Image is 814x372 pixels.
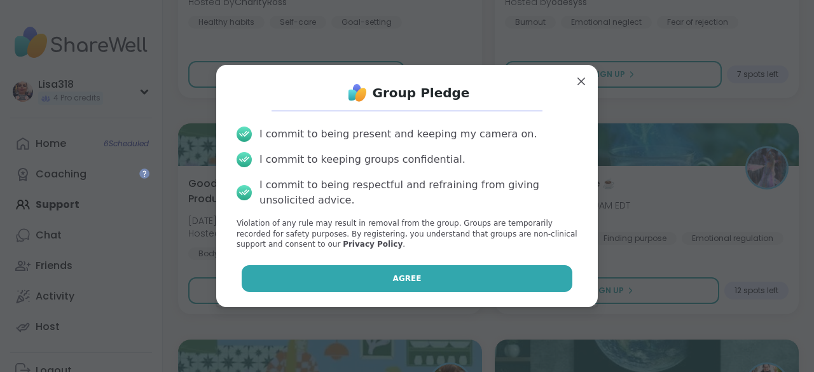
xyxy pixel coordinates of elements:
div: I commit to keeping groups confidential. [259,152,466,167]
div: I commit to being present and keeping my camera on. [259,127,537,142]
iframe: Spotlight [139,169,149,179]
a: Privacy Policy [343,240,403,249]
p: Violation of any rule may result in removal from the group. Groups are temporarily recorded for s... [237,218,577,250]
h1: Group Pledge [373,84,470,102]
div: I commit to being respectful and refraining from giving unsolicited advice. [259,177,577,208]
img: ShareWell Logo [345,80,370,106]
button: Agree [242,265,573,292]
span: Agree [393,273,422,284]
